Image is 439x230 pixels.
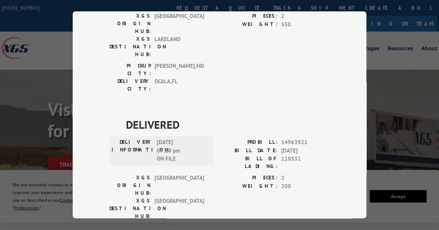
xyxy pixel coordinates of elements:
[155,77,204,93] span: OCALA , FL
[219,21,277,29] label: WEIGHT:
[109,197,151,220] label: XGS DESTINATION HUB:
[109,62,151,77] label: PICKUP CITY:
[155,35,204,58] span: LAKELAND
[219,155,277,170] label: BILL OF LADING:
[109,77,151,93] label: DELIVERY CITY:
[219,147,277,155] label: BILL DATE:
[155,174,204,197] span: [GEOGRAPHIC_DATA]
[281,12,330,21] span: 2
[219,12,277,21] label: PIECES:
[155,12,204,35] span: [GEOGRAPHIC_DATA]
[281,182,330,191] span: 200
[112,138,153,163] label: DELIVERY INFORMATION:
[219,138,277,147] label: PROBILL:
[281,21,330,29] span: 550
[155,197,204,220] span: [GEOGRAPHIC_DATA]
[281,138,330,147] span: 14963921
[281,147,330,155] span: [DATE]
[126,116,330,133] span: DELIVERED
[109,35,151,58] label: XGS DESTINATION HUB:
[109,12,151,35] label: XGS ORIGIN HUB:
[281,174,330,182] span: 2
[219,174,277,182] label: PIECES:
[155,62,204,77] span: [PERSON_NAME] , MD
[219,182,277,191] label: WEIGHT:
[281,155,330,170] span: 110531
[157,138,206,163] span: [DATE] 07:20 pm ON FILE
[109,174,151,197] label: XGS ORIGIN HUB:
